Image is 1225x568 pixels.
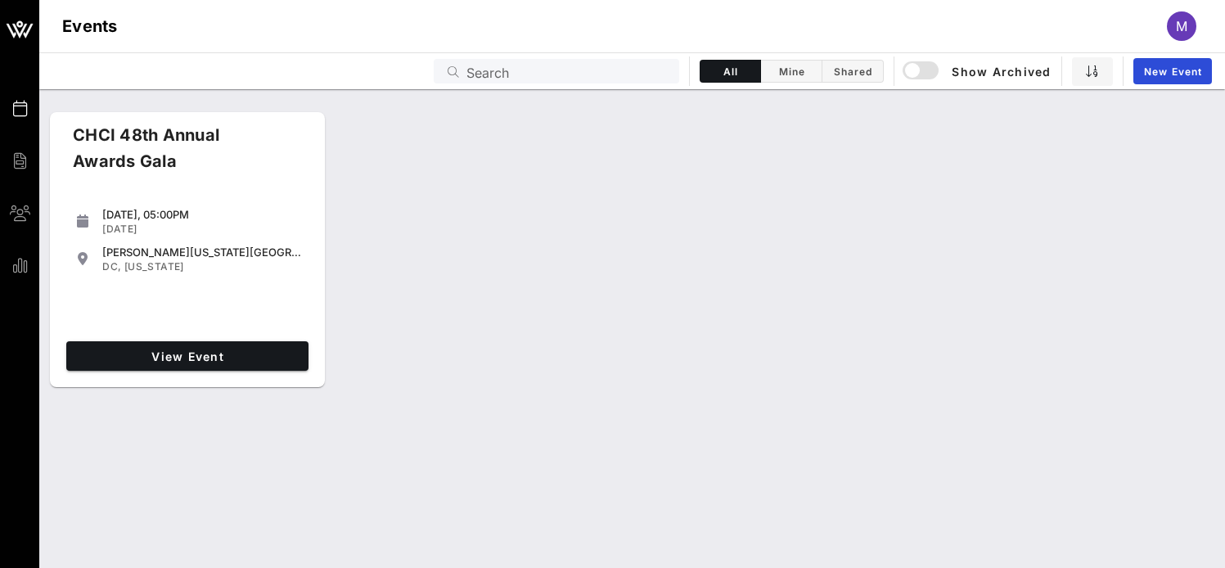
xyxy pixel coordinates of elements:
[102,223,302,236] div: [DATE]
[102,208,302,221] div: [DATE], 05:00PM
[73,349,302,363] span: View Event
[66,341,309,371] a: View Event
[761,60,822,83] button: Mine
[1133,58,1212,84] a: New Event
[102,246,302,259] div: [PERSON_NAME][US_STATE][GEOGRAPHIC_DATA]
[905,61,1051,81] span: Show Archived
[832,65,873,78] span: Shared
[771,65,812,78] span: Mine
[710,65,750,78] span: All
[60,122,290,187] div: CHCI 48th Annual Awards Gala
[904,56,1052,86] button: Show Archived
[1167,11,1196,41] div: M
[700,60,761,83] button: All
[124,260,184,273] span: [US_STATE]
[1176,18,1187,34] span: M
[822,60,884,83] button: Shared
[1143,65,1202,78] span: New Event
[102,260,121,273] span: DC,
[62,13,118,39] h1: Events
